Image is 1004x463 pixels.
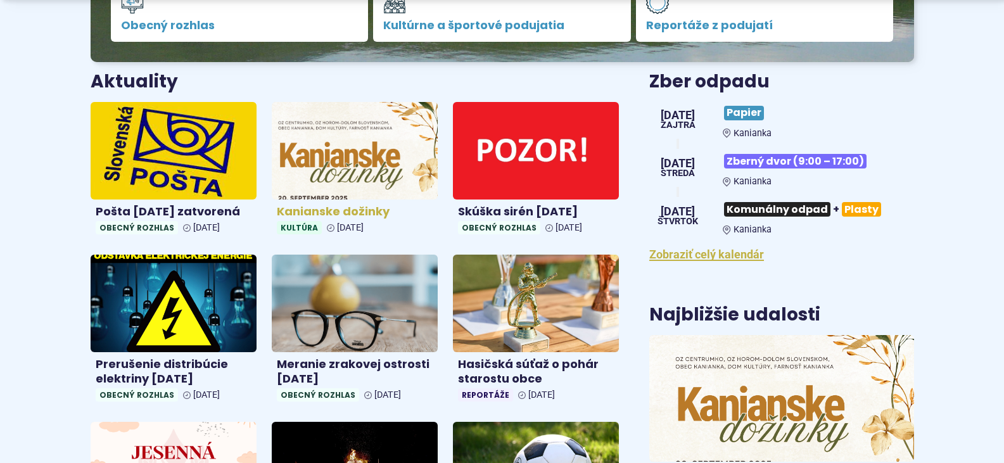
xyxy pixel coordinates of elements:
[723,197,913,222] h3: +
[453,255,619,407] a: Hasičská súťaž o pohár starostu obce Reportáže [DATE]
[661,110,696,121] span: [DATE]
[646,19,884,32] span: Reportáže z podujatí
[724,154,867,168] span: Zberný dvor (9:00 – 17:00)
[734,224,772,235] span: Kanianka
[649,72,913,92] h3: Zber odpadu
[649,101,913,139] a: Papier Kanianka [DATE] Zajtra
[842,202,881,217] span: Plasty
[661,158,695,169] span: [DATE]
[458,205,614,219] h4: Skúška sirén [DATE]
[277,205,433,219] h4: Kanianske dožinky
[272,255,438,407] a: Meranie zrakovej ostrosti [DATE] Obecný rozhlas [DATE]
[121,19,359,32] span: Obecný rozhlas
[453,102,619,239] a: Skúška sirén [DATE] Obecný rozhlas [DATE]
[96,205,251,219] h4: Pošta [DATE] zatvorená
[383,19,621,32] span: Kultúrne a športové podujatia
[649,248,764,261] a: Zobraziť celý kalendár
[277,388,359,402] span: Obecný rozhlas
[734,128,772,139] span: Kanianka
[91,102,257,239] a: Pošta [DATE] zatvorená Obecný rozhlas [DATE]
[96,357,251,386] h4: Prerušenie distribúcie elektriny [DATE]
[91,72,178,92] h3: Aktuality
[658,206,698,217] span: [DATE]
[277,357,433,386] h4: Meranie zrakovej ostrosti [DATE]
[374,390,401,400] span: [DATE]
[91,255,257,407] a: Prerušenie distribúcie elektriny [DATE] Obecný rozhlas [DATE]
[661,169,695,178] span: streda
[96,388,178,402] span: Obecný rozhlas
[458,357,614,386] h4: Hasičská súťaž o pohár starostu obce
[649,305,820,325] h3: Najbližšie udalosti
[658,217,698,226] span: štvrtok
[734,176,772,187] span: Kanianka
[661,121,696,130] span: Zajtra
[724,106,764,120] span: Papier
[96,221,178,234] span: Obecný rozhlas
[649,197,913,235] a: Komunálny odpad+Plasty Kanianka [DATE] štvrtok
[193,390,220,400] span: [DATE]
[649,149,913,187] a: Zberný dvor (9:00 – 17:00) Kanianka [DATE] streda
[272,102,438,239] a: Kanianske dožinky Kultúra [DATE]
[193,222,220,233] span: [DATE]
[277,221,322,234] span: Kultúra
[528,390,555,400] span: [DATE]
[458,221,540,234] span: Obecný rozhlas
[556,222,582,233] span: [DATE]
[458,388,513,402] span: Reportáže
[724,202,830,217] span: Komunálny odpad
[337,222,364,233] span: [DATE]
